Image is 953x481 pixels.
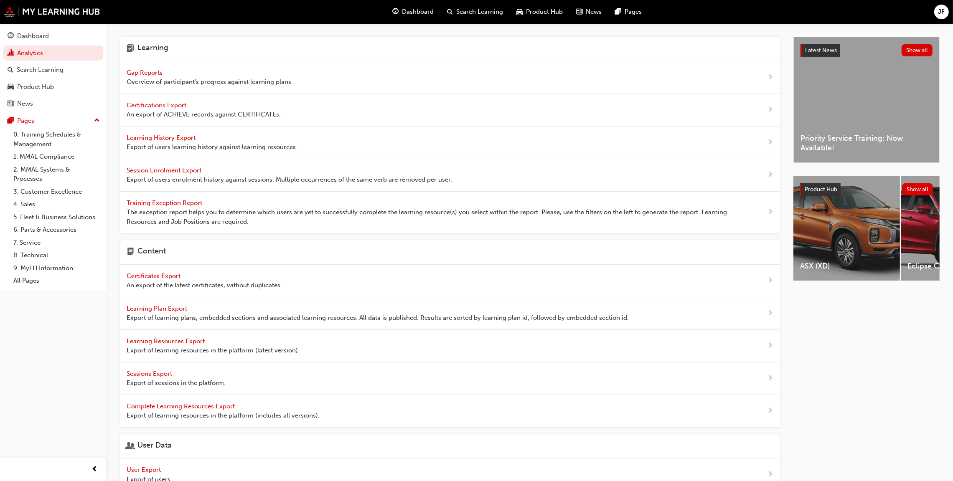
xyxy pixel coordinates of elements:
[767,137,773,148] span: next-icon
[17,31,49,41] div: Dashboard
[805,186,837,193] span: Product Hub
[4,6,100,17] img: mmal
[8,100,14,108] span: news-icon
[902,183,933,195] button: Show all
[120,127,780,159] a: Learning History Export Export of users learning history against learning resources.next-icon
[120,395,780,428] a: Complete Learning Resources Export Export of learning resources in the platform (includes all ver...
[3,62,103,78] a: Search Learning
[127,313,629,323] span: Export of learning plans, embedded sections and associated learning resources. All data is publis...
[793,176,900,281] a: ASX (XD)
[120,265,780,297] a: Certificates Export An export of the latest certificates, without duplicates.next-icon
[127,167,203,174] span: Session Enrolment Export
[10,150,103,163] a: 1. MMAL Compliance
[127,370,174,377] span: Sessions Export
[767,469,773,480] span: next-icon
[127,199,204,207] span: Training Exception Report
[10,236,103,249] a: 7. Service
[934,5,949,19] button: JF
[386,3,441,20] a: guage-iconDashboard
[8,50,14,57] span: chart-icon
[517,7,523,17] span: car-icon
[127,272,182,280] span: Certificates Export
[127,305,189,312] span: Learning Plan Export
[902,44,933,56] button: Show all
[3,46,103,61] a: Analytics
[10,249,103,262] a: 8. Technical
[767,341,773,351] span: next-icon
[767,276,773,286] span: next-icon
[402,7,434,17] span: Dashboard
[17,82,54,92] div: Product Hub
[10,211,103,224] a: 5. Fleet & Business Solutions
[127,441,134,452] span: user-icon
[801,44,933,57] a: Latest NewsShow all
[127,134,197,142] span: Learning History Export
[3,113,103,129] button: Pages
[615,7,622,17] span: pages-icon
[526,7,563,17] span: Product Hub
[767,105,773,115] span: next-icon
[393,7,399,17] span: guage-icon
[92,464,98,475] span: prev-icon
[800,261,893,271] span: ASX (XD)
[3,28,103,44] a: Dashboard
[17,99,33,109] div: News
[127,69,164,76] span: Gap Reports
[127,411,320,420] span: Export of learning resources in the platform (includes all versions).
[447,7,453,17] span: search-icon
[137,43,168,54] h4: Learning
[767,207,773,218] span: next-icon
[938,7,945,17] span: JF
[127,466,163,473] span: User Export
[625,7,642,17] span: Pages
[10,262,103,275] a: 9. MyLH Information
[127,337,206,345] span: Learning Resources Export
[609,3,649,20] a: pages-iconPages
[767,373,773,384] span: next-icon
[137,441,172,452] h4: User Data
[457,7,503,17] span: Search Learning
[17,65,64,75] div: Search Learning
[127,142,297,152] span: Export of users learning history against learning resources.
[8,33,14,40] span: guage-icon
[767,72,773,83] span: next-icon
[127,175,452,185] span: Export of users enrolment history against sessions. Multiple occurrences of the same verb are rem...
[120,362,780,395] a: Sessions Export Export of sessions in the platform.next-icon
[120,330,780,362] a: Learning Resources Export Export of learning resources in the platform (latest version).next-icon
[120,192,780,234] a: Training Exception Report The exception report helps you to determine which users are yet to succ...
[127,281,282,290] span: An export of the latest certificates, without duplicates.
[10,223,103,236] a: 6. Parts & Accessories
[127,43,134,54] span: learning-icon
[801,134,933,152] span: Priority Service Training: Now Available!
[120,61,780,94] a: Gap Reports Overview of participant's progress against learning plans.next-icon
[793,37,940,163] a: Latest NewsShow allPriority Service Training: Now Available!
[8,66,13,74] span: search-icon
[586,7,602,17] span: News
[510,3,570,20] a: car-iconProduct Hub
[127,101,188,109] span: Certifications Export
[805,47,837,54] span: Latest News
[577,7,583,17] span: news-icon
[3,96,103,111] a: News
[767,170,773,180] span: next-icon
[127,77,293,87] span: Overview of participant's progress against learning plans.
[127,378,226,388] span: Export of sessions in the platform.
[441,3,510,20] a: search-iconSearch Learning
[10,128,103,150] a: 0. Training Schedules & Management
[10,185,103,198] a: 3. Customer Excellence
[767,406,773,416] span: next-icon
[120,159,780,192] a: Session Enrolment Export Export of users enrolment history against sessions. Multiple occurrences...
[127,346,300,355] span: Export of learning resources in the platform (latest version).
[17,116,34,126] div: Pages
[570,3,609,20] a: news-iconNews
[8,117,14,125] span: pages-icon
[3,27,103,113] button: DashboardAnalyticsSearch LearningProduct HubNews
[127,247,134,258] span: page-icon
[94,115,100,126] span: up-icon
[3,79,103,95] a: Product Hub
[10,198,103,211] a: 4. Sales
[10,274,103,287] a: All Pages
[127,208,740,226] span: The exception report helps you to determine which users are yet to successfully complete the lear...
